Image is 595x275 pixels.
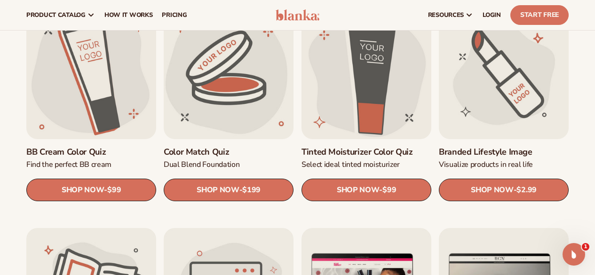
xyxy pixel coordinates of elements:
[197,186,239,195] span: SHOP NOW
[301,147,431,158] a: Tinted Moisturizer Color Quiz
[516,186,536,195] span: $2.99
[301,179,431,202] a: SHOP NOW- $99
[337,186,379,195] span: SHOP NOW
[439,147,569,158] a: Branded Lifestyle Image
[510,5,569,25] a: Start Free
[62,186,104,195] span: SHOP NOW
[563,243,585,266] iframe: Intercom live chat
[162,11,187,19] span: pricing
[107,186,121,195] span: $99
[582,243,589,251] span: 1
[104,11,153,19] span: How It Works
[26,147,156,158] a: BB Cream Color Quiz
[483,11,501,19] span: LOGIN
[439,179,569,202] a: SHOP NOW- $2.99
[382,186,396,195] span: $99
[26,179,156,202] a: SHOP NOW- $99
[428,11,464,19] span: resources
[164,179,294,202] a: SHOP NOW- $199
[276,9,320,21] img: logo
[26,11,86,19] span: product catalog
[164,147,294,158] a: Color Match Quiz
[471,186,513,195] span: SHOP NOW
[243,186,261,195] span: $199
